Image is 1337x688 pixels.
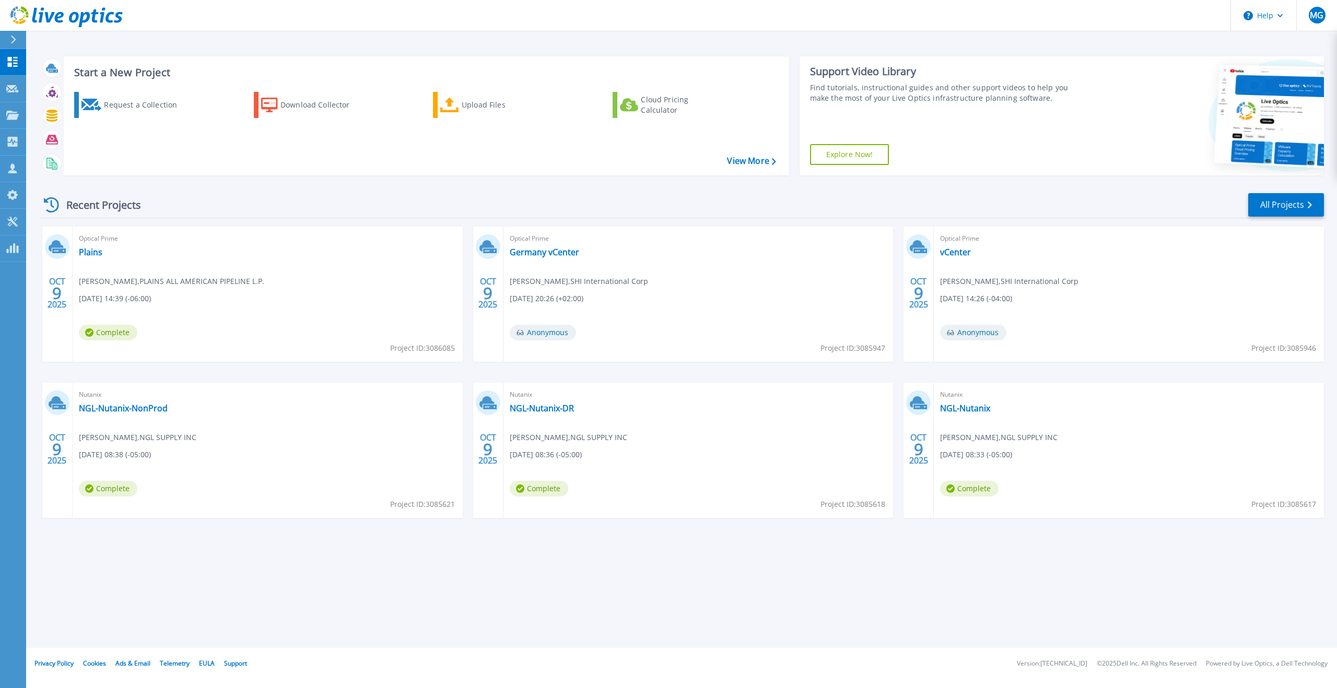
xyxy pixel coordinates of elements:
[510,233,887,244] span: Optical Prime
[115,659,150,668] a: Ads & Email
[478,430,498,468] div: OCT 2025
[940,276,1078,287] span: [PERSON_NAME] , SHI International Corp
[478,274,498,312] div: OCT 2025
[810,144,889,165] a: Explore Now!
[940,481,999,496] span: Complete
[224,659,247,668] a: Support
[280,94,364,115] div: Download Collector
[52,445,62,454] span: 9
[79,293,151,304] span: [DATE] 14:39 (-06:00)
[510,403,574,413] a: NGL-Nutanix-DR
[914,289,923,298] span: 9
[820,499,885,510] span: Project ID: 3085618
[390,342,455,354] span: Project ID: 3086085
[1310,11,1323,19] span: MG
[940,293,1012,304] span: [DATE] 14:26 (-04:00)
[940,247,971,257] a: vCenter
[510,389,887,400] span: Nutanix
[462,94,545,115] div: Upload Files
[79,403,168,413] a: NGL-Nutanix-NonProd
[34,659,74,668] a: Privacy Policy
[74,92,191,118] a: Request a Collection
[810,65,1081,78] div: Support Video Library
[510,247,579,257] a: Germany vCenter
[940,233,1318,244] span: Optical Prime
[820,342,885,354] span: Project ID: 3085947
[940,432,1058,443] span: [PERSON_NAME] , NGL SUPPLY INC
[433,92,549,118] a: Upload Files
[79,432,196,443] span: [PERSON_NAME] , NGL SUPPLY INC
[79,389,456,400] span: Nutanix
[909,274,929,312] div: OCT 2025
[1206,660,1328,667] li: Powered by Live Optics, a Dell Technology
[83,659,106,668] a: Cookies
[641,94,724,115] div: Cloud Pricing Calculator
[510,276,648,287] span: [PERSON_NAME] , SHI International Corp
[1097,660,1197,667] li: © 2025 Dell Inc. All Rights Reserved
[199,659,215,668] a: EULA
[254,92,370,118] a: Download Collector
[727,156,776,166] a: View More
[510,293,583,304] span: [DATE] 20:26 (+02:00)
[613,92,729,118] a: Cloud Pricing Calculator
[510,432,627,443] span: [PERSON_NAME] , NGL SUPPLY INC
[160,659,190,668] a: Telemetry
[940,325,1006,340] span: Anonymous
[510,449,582,460] span: [DATE] 08:36 (-05:00)
[74,67,776,78] h3: Start a New Project
[1251,499,1316,510] span: Project ID: 3085617
[940,449,1012,460] span: [DATE] 08:33 (-05:00)
[483,289,492,298] span: 9
[79,276,264,287] span: [PERSON_NAME] , PLAINS ALL AMERICAN PIPELINE L.P.
[79,325,137,340] span: Complete
[940,403,990,413] a: NGL-Nutanix
[909,430,929,468] div: OCT 2025
[79,481,137,496] span: Complete
[483,445,492,454] span: 9
[1248,193,1324,217] a: All Projects
[79,233,456,244] span: Optical Prime
[810,82,1081,103] div: Find tutorials, instructional guides and other support videos to help you make the most of your L...
[47,430,67,468] div: OCT 2025
[940,389,1318,400] span: Nutanix
[510,325,576,340] span: Anonymous
[40,192,155,218] div: Recent Projects
[79,247,102,257] a: Plains
[79,449,151,460] span: [DATE] 08:38 (-05:00)
[104,94,187,115] div: Request a Collection
[914,445,923,454] span: 9
[1251,342,1316,354] span: Project ID: 3085946
[390,499,455,510] span: Project ID: 3085621
[510,481,568,496] span: Complete
[52,289,62,298] span: 9
[47,274,67,312] div: OCT 2025
[1017,660,1087,667] li: Version: [TECHNICAL_ID]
